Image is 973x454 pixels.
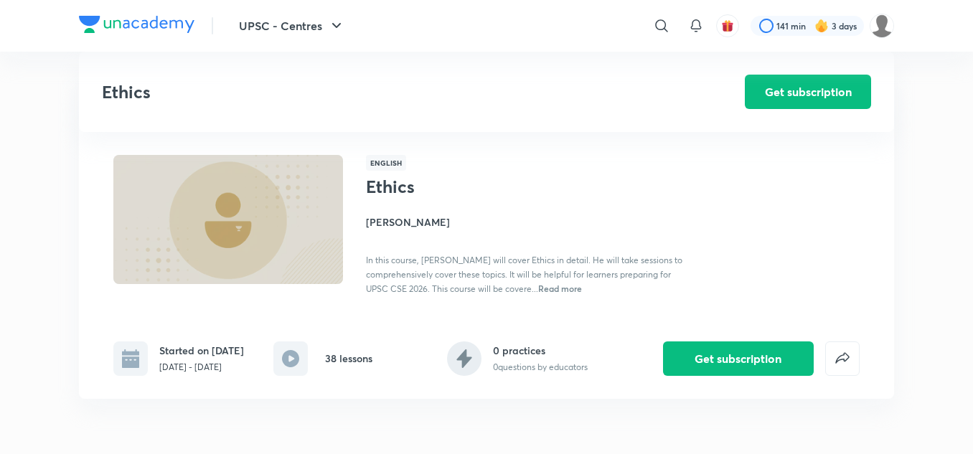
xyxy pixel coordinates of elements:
[716,14,739,37] button: avatar
[102,82,664,103] h3: Ethics
[493,343,588,358] h6: 0 practices
[814,19,829,33] img: streak
[745,75,871,109] button: Get subscription
[230,11,354,40] button: UPSC - Centres
[870,14,894,38] img: amit tripathi
[721,19,734,32] img: avatar
[159,343,244,358] h6: Started on [DATE]
[366,214,687,230] h4: [PERSON_NAME]
[366,176,601,197] h1: Ethics
[493,361,588,374] p: 0 questions by educators
[159,361,244,374] p: [DATE] - [DATE]
[79,16,194,33] img: Company Logo
[366,255,682,294] span: In this course, [PERSON_NAME] will cover Ethics in detail. He will take sessions to comprehensive...
[538,283,582,294] span: Read more
[111,153,345,285] img: Thumbnail
[825,341,860,376] button: false
[366,155,406,171] span: English
[79,16,194,37] a: Company Logo
[663,341,814,376] button: Get subscription
[325,351,372,366] h6: 38 lessons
